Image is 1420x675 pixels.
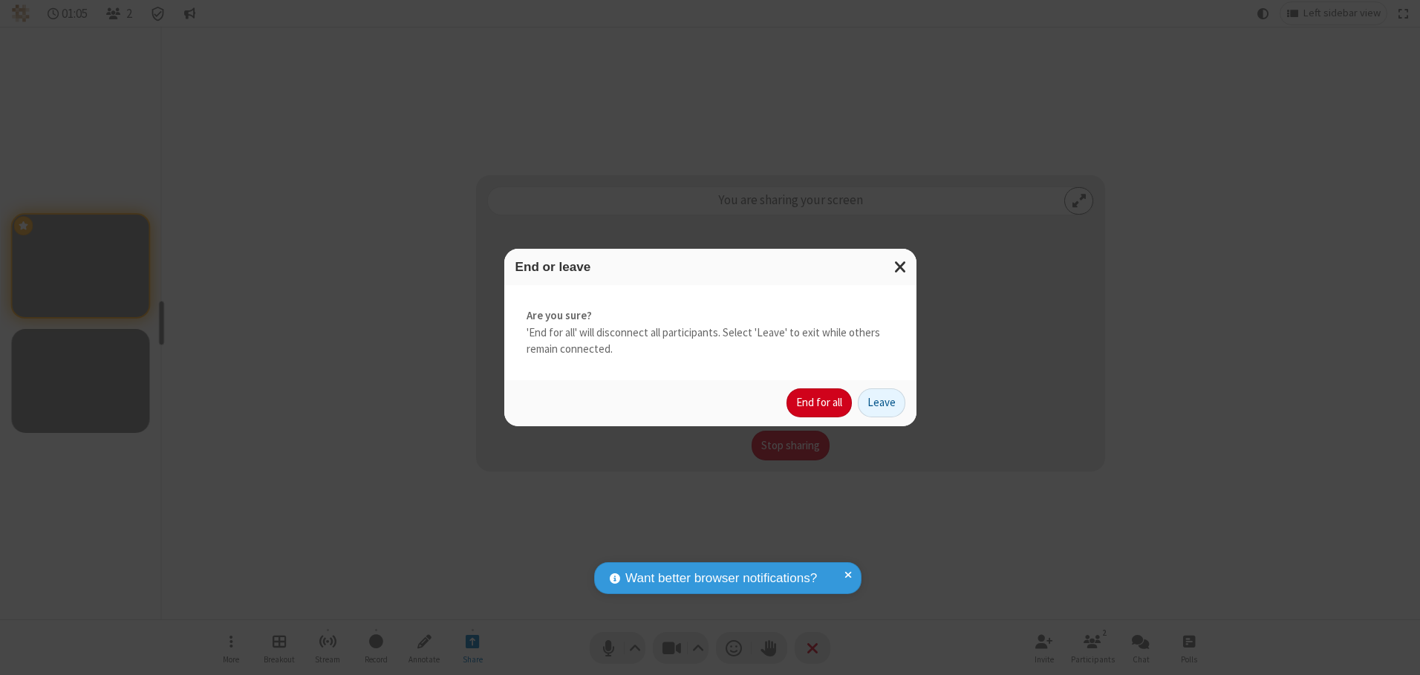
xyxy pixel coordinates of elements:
[504,285,916,380] div: 'End for all' will disconnect all participants. Select 'Leave' to exit while others remain connec...
[786,388,852,418] button: End for all
[527,307,894,325] strong: Are you sure?
[625,569,817,588] span: Want better browser notifications?
[858,388,905,418] button: Leave
[515,260,905,274] h3: End or leave
[885,249,916,285] button: Close modal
